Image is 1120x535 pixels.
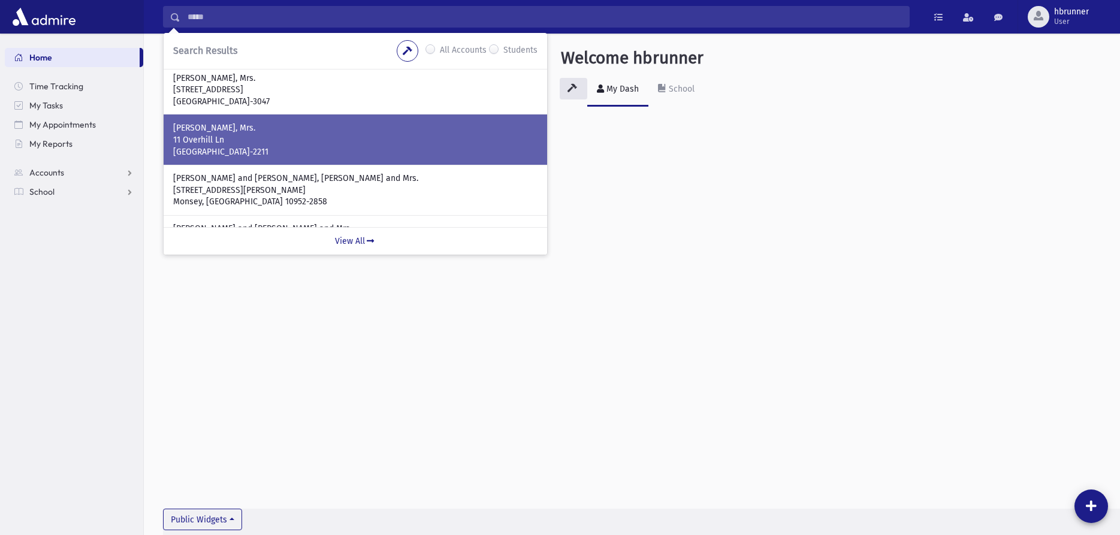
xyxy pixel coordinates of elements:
[29,186,55,197] span: School
[5,48,140,67] a: Home
[29,81,83,92] span: Time Tracking
[1054,17,1089,26] span: User
[173,146,538,158] p: [GEOGRAPHIC_DATA]-2211
[1054,7,1089,17] span: hbrunner
[173,223,538,235] p: [PERSON_NAME] and [PERSON_NAME] and Mrs.
[5,96,143,115] a: My Tasks
[5,77,143,96] a: Time Tracking
[604,84,639,94] div: My Dash
[5,134,143,153] a: My Reports
[173,122,538,134] p: [PERSON_NAME], Mrs.
[29,138,73,149] span: My Reports
[173,185,538,197] p: [STREET_ADDRESS][PERSON_NAME]
[10,5,79,29] img: AdmirePro
[666,84,695,94] div: School
[173,173,538,185] p: [PERSON_NAME] and [PERSON_NAME], [PERSON_NAME] and Mrs.
[648,73,704,107] a: School
[5,115,143,134] a: My Appointments
[440,44,487,58] label: All Accounts
[173,96,538,108] p: [GEOGRAPHIC_DATA]-3047
[173,196,538,208] p: Monsey, [GEOGRAPHIC_DATA] 10952-2858
[173,84,538,96] p: [STREET_ADDRESS]
[173,134,538,146] p: 11 Overhill Ln
[5,163,143,182] a: Accounts
[587,73,648,107] a: My Dash
[163,509,242,530] button: Public Widgets
[5,182,143,201] a: School
[180,6,909,28] input: Search
[503,44,538,58] label: Students
[29,52,52,63] span: Home
[561,48,704,68] h3: Welcome hbrunner
[164,227,547,255] a: View All
[173,72,538,84] p: [PERSON_NAME], Mrs.
[29,100,63,111] span: My Tasks
[29,119,96,130] span: My Appointments
[29,167,64,178] span: Accounts
[173,45,237,56] span: Search Results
